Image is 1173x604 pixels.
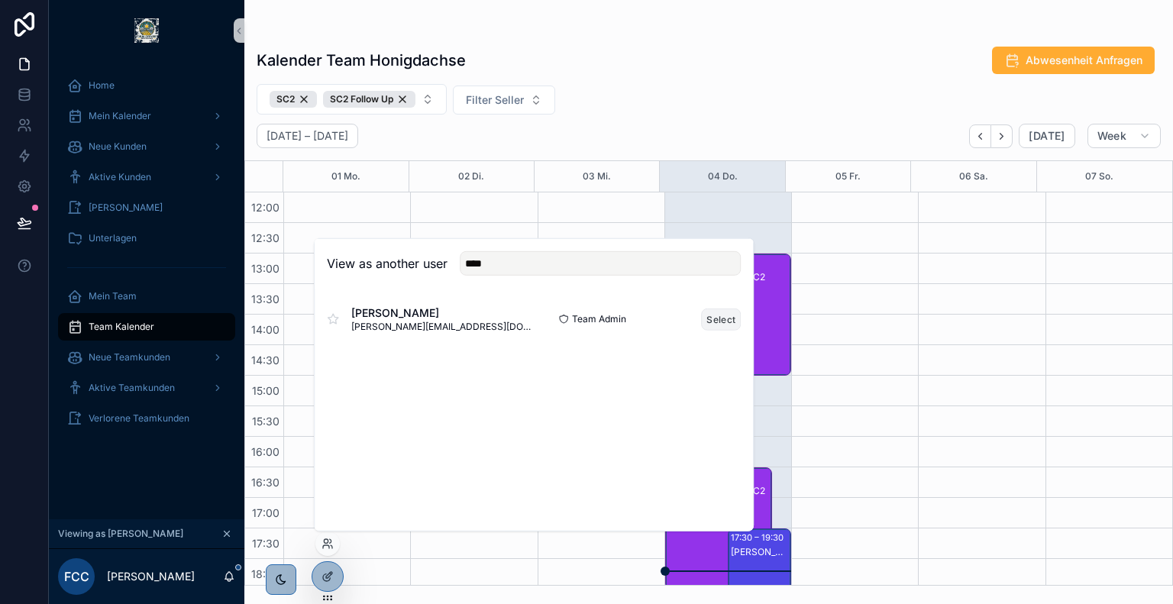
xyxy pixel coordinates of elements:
[267,128,348,144] h2: [DATE] – [DATE]
[89,351,170,363] span: Neue Teamkunden
[89,110,151,122] span: Mein Kalender
[58,72,235,99] a: Home
[327,254,448,273] h2: View as another user
[58,405,235,432] a: Verlorene Teamkunden
[89,290,137,302] span: Mein Team
[247,262,283,275] span: 13:00
[458,161,484,192] button: 02 Di.
[731,546,790,558] div: [PERSON_NAME]: SC2
[89,232,137,244] span: Unterlagen
[89,321,154,333] span: Team Kalender
[89,79,115,92] span: Home
[257,50,466,71] h1: Kalender Team Honigdachse
[969,124,991,148] button: Back
[572,313,626,325] span: Team Admin
[247,323,283,336] span: 14:00
[247,354,283,367] span: 14:30
[134,18,159,43] img: App logo
[89,412,189,425] span: Verlorene Teamkunden
[58,283,235,310] a: Mein Team
[89,382,175,394] span: Aktive Teamkunden
[58,102,235,130] a: Mein Kalender
[248,384,283,397] span: 15:00
[959,161,988,192] button: 06 Sa.
[89,171,151,183] span: Aktive Kunden
[992,47,1155,74] button: Abwesenheit Anfragen
[89,202,163,214] span: [PERSON_NAME]
[49,61,244,452] div: scrollable content
[991,124,1013,148] button: Next
[248,537,283,550] span: 17:30
[248,415,283,428] span: 15:30
[58,224,235,252] a: Unterlagen
[1019,124,1074,148] button: [DATE]
[331,161,360,192] button: 01 Mo.
[835,161,861,192] button: 05 Fr.
[247,292,283,305] span: 13:30
[731,530,787,545] div: 17:30 – 19:30
[247,476,283,489] span: 16:30
[107,569,195,584] p: [PERSON_NAME]
[1085,161,1113,192] button: 07 So.
[351,305,534,321] span: [PERSON_NAME]
[248,506,283,519] span: 17:00
[1029,129,1065,143] span: [DATE]
[247,231,283,244] span: 12:30
[58,374,235,402] a: Aktive Teamkunden
[58,194,235,221] a: [PERSON_NAME]
[58,344,235,371] a: Neue Teamkunden
[58,313,235,341] a: Team Kalender
[1087,124,1161,148] button: Week
[247,567,283,580] span: 18:00
[270,91,317,108] button: Unselect SC_2
[257,84,447,115] button: Select Button
[1026,53,1142,68] span: Abwesenheit Anfragen
[247,201,283,214] span: 12:00
[466,92,524,108] span: Filter Seller
[64,567,89,586] span: FCC
[1097,129,1126,143] span: Week
[58,163,235,191] a: Aktive Kunden
[58,528,183,540] span: Viewing as [PERSON_NAME]
[351,321,534,333] span: [PERSON_NAME][EMAIL_ADDRESS][DOMAIN_NAME]
[323,91,415,108] div: SC2 Follow Up
[323,91,415,108] button: Unselect SC_2_FOLLOW_UP
[583,161,611,192] button: 03 Mi.
[701,308,741,330] button: Select
[453,86,555,115] button: Select Button
[708,161,738,192] button: 04 Do.
[270,91,317,108] div: SC2
[247,445,283,458] span: 16:00
[58,133,235,160] a: Neue Kunden
[89,141,147,153] span: Neue Kunden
